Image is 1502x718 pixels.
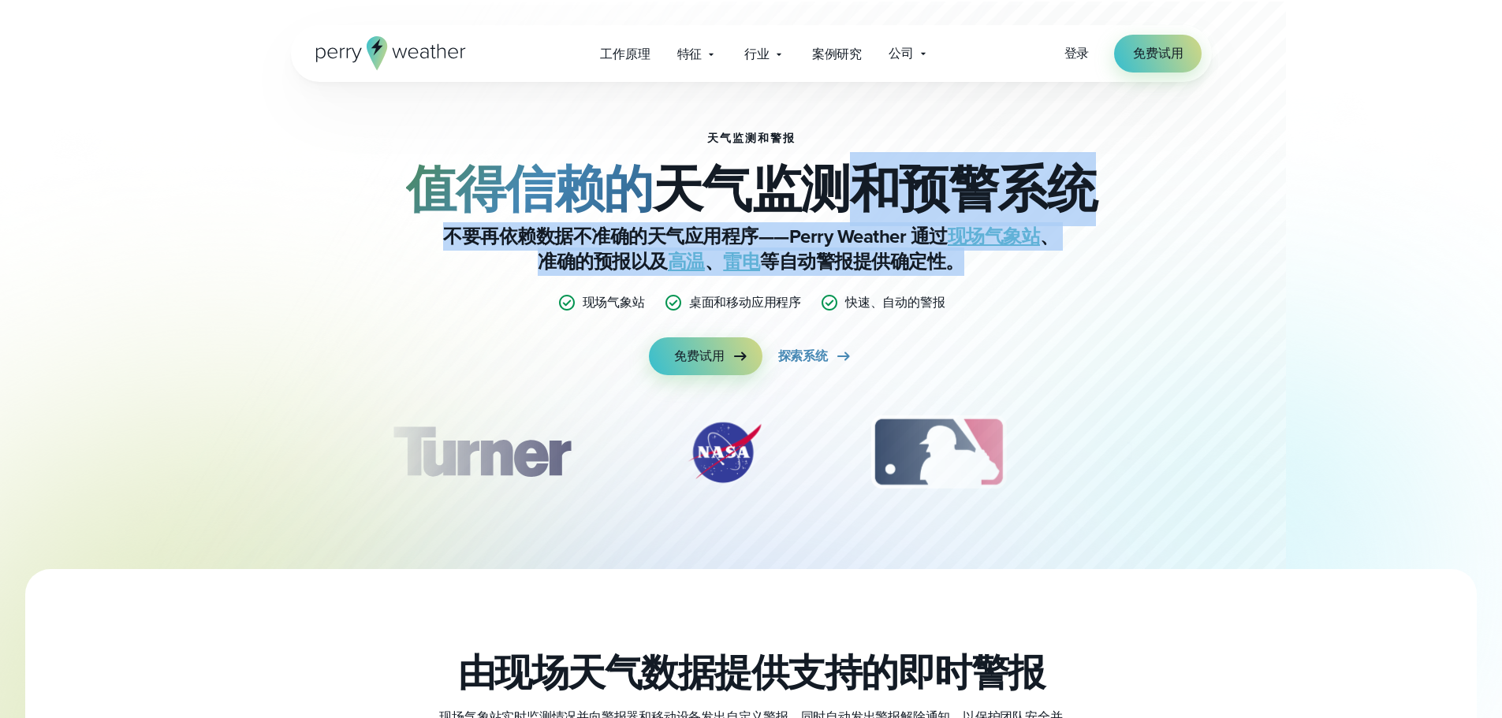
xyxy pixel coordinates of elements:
a: 探索系统 [778,337,853,375]
font: 等自动警报提供确定性。 [760,247,964,276]
font: 现场气象站 [583,293,645,311]
font: 登录 [1064,44,1090,62]
font: 行业 [744,45,770,63]
a: 工作原理 [587,38,663,70]
font: 天气监测和预警系统 [653,152,1097,226]
a: 现场气象站 [948,222,1041,251]
font: 探索系统 [778,347,828,365]
a: 登录 [1064,44,1090,63]
div: 12中的4 [1098,413,1224,492]
a: 雷电 [723,247,760,276]
div: 12 个中的 1 个 [369,413,593,492]
img: PGA.svg [1098,413,1224,492]
font: 免费试用 [1133,44,1183,62]
a: 案例研究 [799,38,875,70]
a: 免费试用 [649,337,762,375]
font: 桌面和移动应用程序 [689,293,801,311]
font: 天气监测和警报 [707,130,796,147]
a: 高温 [668,247,705,276]
img: NASA.svg [669,413,780,492]
font: 值得信赖的 [406,152,653,226]
div: 幻灯片 [370,413,1133,500]
font: 免费试用 [674,347,724,365]
font: 不要再依赖数据不准确的天气应用程序——Perry Weather 通过 [443,222,948,251]
div: 12中的2 [669,413,780,492]
font: 案例研究 [812,45,862,63]
font: 、 [705,247,724,276]
font: 、准确的预报以及 [538,222,1059,276]
font: 由现场天气数据提供支持的即时警报 [458,645,1045,701]
img: Turner-Construction_1.svg [369,413,593,492]
font: 快速、自动的警报 [845,293,945,311]
font: 公司 [889,44,914,62]
div: 12中的3 [855,413,1022,492]
font: 特征 [677,45,703,63]
font: 工作原理 [600,45,650,63]
a: 免费试用 [1114,35,1202,73]
img: MLB.svg [855,413,1022,492]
